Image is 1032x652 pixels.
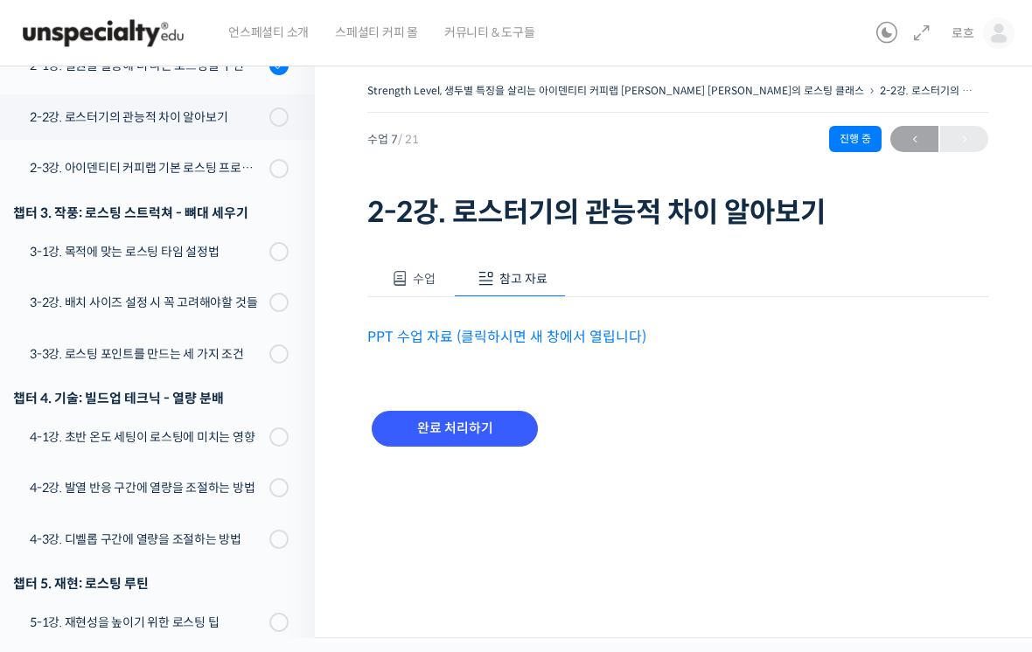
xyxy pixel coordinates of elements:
[30,293,264,312] div: 3-2강. 배치 사이즈 설정 시 꼭 고려해야할 것들
[30,530,264,549] div: 4-3강. 디벨롭 구간에 열량을 조절하는 방법
[55,533,66,547] span: 홈
[30,427,264,447] div: 4-1강. 초반 온도 세팅이 로스팅에 미치는 영향
[13,201,289,225] div: 챕터 3. 작풍: 로스팅 스트럭쳐 - 뼈대 세우기
[952,25,974,41] span: 로흐
[30,613,264,632] div: 5-1강. 재현성을 높이기 위한 로스팅 팁
[30,242,264,261] div: 3-1강. 목적에 맞는 로스팅 타임 설정법
[115,507,226,551] a: 대화
[13,386,289,410] div: 챕터 4. 기술: 빌드업 테크닉 - 열량 분배
[5,507,115,551] a: 홈
[413,271,436,287] span: 수업
[499,271,547,287] span: 참고 자료
[372,411,538,447] input: 완료 처리하기
[367,328,646,346] a: PPT 수업 자료 (클릭하시면 새 창에서 열립니다)
[30,478,264,497] div: 4-2강. 발열 반응 구간에 열량을 조절하는 방법
[30,158,264,177] div: 2-3강. 아이덴티티 커피랩 기본 로스팅 프로파일 세팅
[890,128,938,151] span: ←
[829,126,882,152] div: 진행 중
[13,572,289,595] div: 챕터 5. 재현: 로스팅 루틴
[890,126,938,152] a: ←이전
[30,108,264,127] div: 2-2강. 로스터기의 관능적 차이 알아보기
[367,196,988,229] h1: 2-2강. 로스터기의 관능적 차이 알아보기
[270,533,291,547] span: 설정
[398,132,419,147] span: / 21
[160,534,181,548] span: 대화
[367,134,419,145] span: 수업 7
[226,507,336,551] a: 설정
[30,344,264,364] div: 3-3강. 로스팅 포인트를 만드는 세 가지 조건
[367,84,864,97] a: Strength Level, 생두별 특징을 살리는 아이덴티티 커피랩 [PERSON_NAME] [PERSON_NAME]의 로스팅 클래스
